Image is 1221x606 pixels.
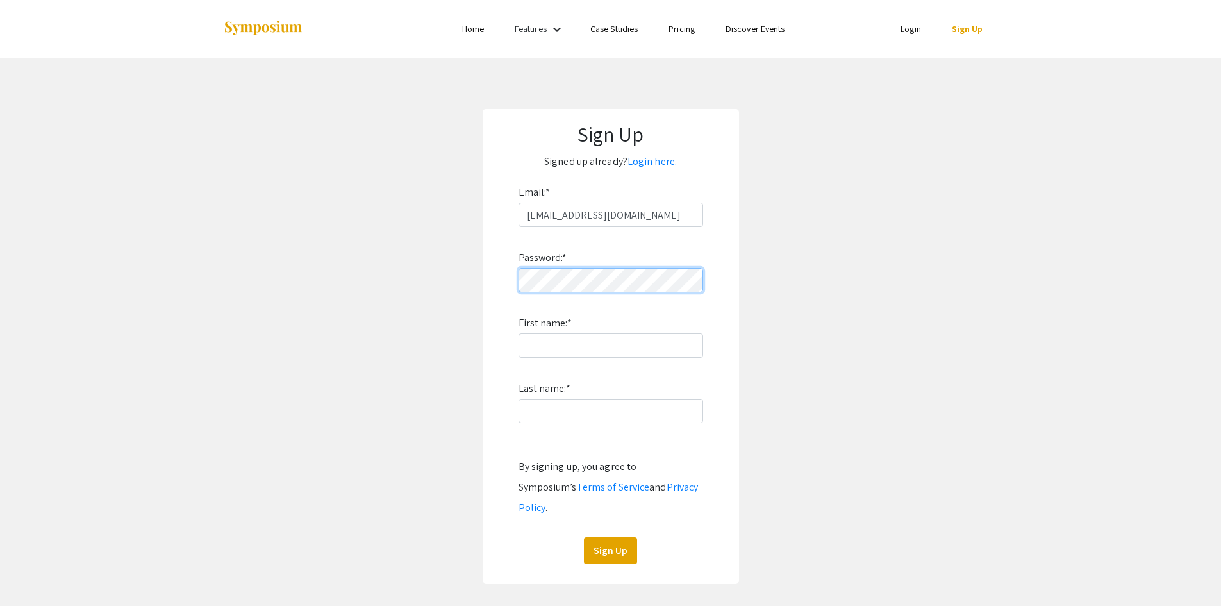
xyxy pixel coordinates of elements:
a: Case Studies [590,23,638,35]
a: Sign Up [952,23,983,35]
h1: Sign Up [495,122,726,146]
div: By signing up, you agree to Symposium’s and . [519,457,703,518]
mat-icon: Expand Features list [549,22,565,37]
label: First name: [519,313,572,333]
a: Pricing [669,23,695,35]
a: Login here. [627,155,677,168]
label: Last name: [519,378,570,399]
iframe: Chat [10,548,54,596]
a: Features [515,23,547,35]
img: Symposium by ForagerOne [223,20,303,37]
label: Email: [519,182,551,203]
p: Signed up already? [495,151,726,172]
button: Sign Up [584,537,637,564]
a: Home [462,23,484,35]
label: Password: [519,248,567,268]
a: Login [901,23,921,35]
a: Discover Events [726,23,785,35]
a: Terms of Service [577,480,650,494]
